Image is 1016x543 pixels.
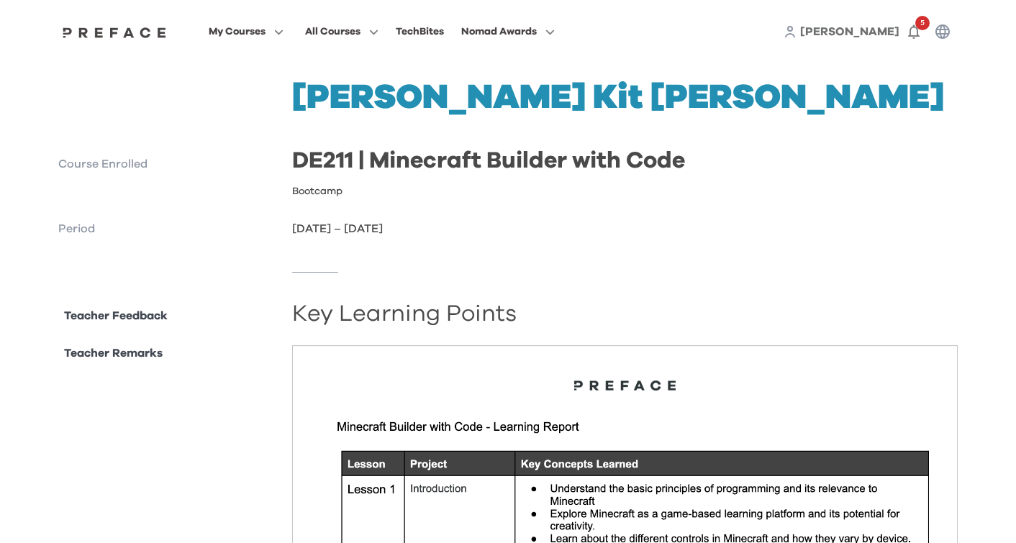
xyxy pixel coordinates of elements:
[305,23,360,40] span: All Courses
[292,81,958,115] h1: [PERSON_NAME] Kit [PERSON_NAME]
[59,26,170,37] a: Preface Logo
[64,307,168,324] p: Teacher Feedback
[58,155,281,173] p: Course Enrolled
[461,23,537,40] span: Nomad Awards
[209,23,266,40] span: My Courses
[915,16,930,30] span: 5
[800,23,899,40] a: [PERSON_NAME]
[58,220,281,237] p: Period
[457,22,559,41] button: Nomad Awards
[292,307,958,321] h2: Key Learning Points
[59,27,170,38] img: Preface Logo
[292,220,958,237] p: [DATE] – [DATE]
[800,26,899,37] span: [PERSON_NAME]
[292,150,958,173] h2: DE211 | Minecraft Builder with Code
[204,22,288,41] button: My Courses
[301,22,383,41] button: All Courses
[64,344,163,362] p: Teacher Remarks
[899,17,928,46] button: 5
[292,184,343,199] p: Bootcamp
[396,23,444,40] div: TechBites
